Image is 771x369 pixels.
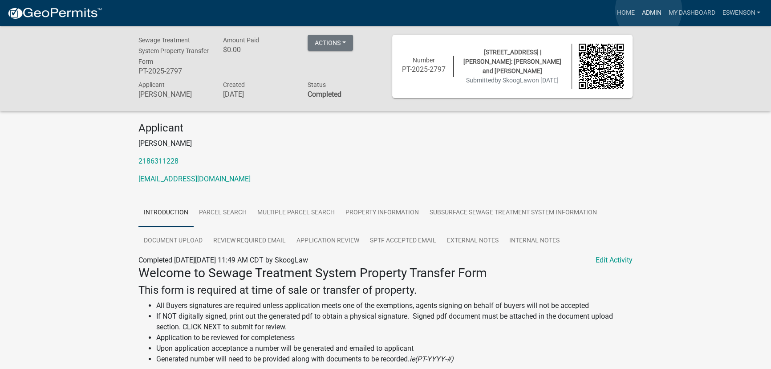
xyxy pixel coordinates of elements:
[413,57,435,64] span: Number
[504,227,565,255] a: Internal Notes
[156,343,633,354] li: Upon application acceptance a number will be generated and emailed to applicant
[424,199,602,227] a: Subsurface Sewage Treatment System Information
[138,284,633,297] h4: This form is required at time of sale or transfer of property.
[410,355,454,363] i: ie(PT-YYYY-#)
[308,81,326,88] span: Status
[340,199,424,227] a: Property Information
[613,4,638,21] a: Home
[138,157,179,165] a: 2186311228
[495,77,532,84] span: by SkoogLaw
[138,37,209,65] span: Sewage Treatment System Property Transfer Form
[665,4,718,21] a: My Dashboard
[365,227,442,255] a: SPTF Accepted Email
[138,175,251,183] a: [EMAIL_ADDRESS][DOMAIN_NAME]
[138,266,633,281] h3: Welcome to Sewage Treatment System Property Transfer Form
[138,256,308,264] span: Completed [DATE][DATE] 11:49 AM CDT by SkoogLaw
[442,227,504,255] a: External Notes
[156,300,633,311] li: All Buyers signatures are required unless application meets one of the exemptions, agents signing...
[138,122,633,135] h4: Applicant
[138,199,194,227] a: Introduction
[156,332,633,343] li: Application to be reviewed for completeness
[401,65,446,74] h6: PT-2025-2797
[596,255,633,266] a: Edit Activity
[223,81,245,88] span: Created
[308,35,353,51] button: Actions
[156,311,633,332] li: If NOT digitally signed, print out the generated pdf to obtain a physical signature. Signed pdf d...
[718,4,764,21] a: eswenson
[156,354,633,365] li: Generated number will need to be provided along with documents to be recorded.
[291,227,365,255] a: Application Review
[466,77,559,84] span: Submitted on [DATE]
[194,199,252,227] a: Parcel search
[308,90,341,98] strong: Completed
[208,227,291,255] a: Review Required Email
[223,90,294,98] h6: [DATE]
[252,199,340,227] a: Multiple Parcel Search
[138,67,210,75] h6: PT-2025-2797
[138,90,210,98] h6: [PERSON_NAME]
[223,45,294,54] h6: $0.00
[223,37,259,44] span: Amount Paid
[463,49,561,74] span: [STREET_ADDRESS] | [PERSON_NAME]: [PERSON_NAME] and [PERSON_NAME]
[638,4,665,21] a: Admin
[579,44,624,89] img: QR code
[138,81,165,88] span: Applicant
[138,138,633,149] p: [PERSON_NAME]
[138,227,208,255] a: Document Upload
